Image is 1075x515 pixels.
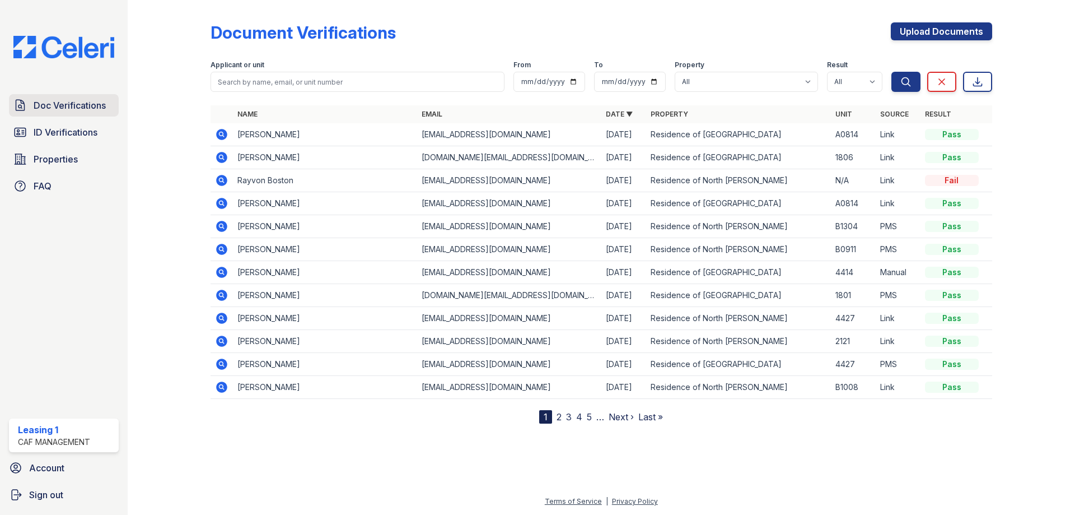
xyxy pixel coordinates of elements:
td: [EMAIL_ADDRESS][DOMAIN_NAME] [417,353,601,376]
td: 1801 [831,284,876,307]
td: Residence of [GEOGRAPHIC_DATA] [646,353,830,376]
td: [EMAIL_ADDRESS][DOMAIN_NAME] [417,215,601,238]
img: CE_Logo_Blue-a8612792a0a2168367f1c8372b55b34899dd931a85d93a1a3d3e32e68fde9ad4.png [4,36,123,58]
a: Sign out [4,484,123,506]
td: [EMAIL_ADDRESS][DOMAIN_NAME] [417,123,601,146]
td: [DATE] [601,215,646,238]
div: | [606,497,608,505]
td: [DATE] [601,330,646,353]
td: Residence of [GEOGRAPHIC_DATA] [646,123,830,146]
div: Pass [925,221,979,232]
div: Pass [925,244,979,255]
td: [DATE] [601,238,646,261]
td: 4427 [831,353,876,376]
td: [PERSON_NAME] [233,123,417,146]
td: Link [876,169,920,192]
td: [DATE] [601,376,646,399]
td: [DATE] [601,307,646,330]
label: From [513,61,531,69]
a: Last » [638,411,663,423]
div: Pass [925,152,979,163]
td: Link [876,330,920,353]
td: 4427 [831,307,876,330]
td: PMS [876,238,920,261]
span: FAQ [34,179,52,193]
a: Email [422,110,442,118]
a: Upload Documents [891,22,992,40]
td: [DOMAIN_NAME][EMAIL_ADDRESS][DOMAIN_NAME] [417,284,601,307]
td: [DATE] [601,284,646,307]
td: A0814 [831,192,876,215]
td: [PERSON_NAME] [233,261,417,284]
label: Applicant or unit [211,61,264,69]
td: Residence of North [PERSON_NAME] [646,330,830,353]
a: Result [925,110,951,118]
td: 2121 [831,330,876,353]
td: Link [876,192,920,215]
div: Pass [925,129,979,140]
a: Account [4,457,123,479]
a: FAQ [9,175,119,197]
span: … [596,410,604,424]
td: [EMAIL_ADDRESS][DOMAIN_NAME] [417,307,601,330]
div: Pass [925,382,979,393]
a: Doc Verifications [9,94,119,117]
label: Property [675,61,704,69]
a: 2 [557,411,562,423]
td: [PERSON_NAME] [233,284,417,307]
td: [PERSON_NAME] [233,353,417,376]
td: [DATE] [601,261,646,284]
td: Link [876,123,920,146]
td: Residence of [GEOGRAPHIC_DATA] [646,261,830,284]
div: 1 [539,410,552,424]
td: [PERSON_NAME] [233,215,417,238]
td: N/A [831,169,876,192]
a: Source [880,110,909,118]
td: Link [876,376,920,399]
td: Residence of [GEOGRAPHIC_DATA] [646,284,830,307]
label: Result [827,61,848,69]
td: B1008 [831,376,876,399]
td: [PERSON_NAME] [233,376,417,399]
a: Date ▼ [606,110,633,118]
div: Pass [925,267,979,278]
div: Pass [925,313,979,324]
a: Next › [609,411,634,423]
td: Residence of North [PERSON_NAME] [646,376,830,399]
td: 1806 [831,146,876,169]
div: Document Verifications [211,22,396,43]
span: Account [29,461,64,475]
td: [DATE] [601,353,646,376]
td: B1304 [831,215,876,238]
td: PMS [876,284,920,307]
input: Search by name, email, or unit number [211,72,504,92]
td: PMS [876,215,920,238]
div: Leasing 1 [18,423,90,437]
a: ID Verifications [9,121,119,143]
td: Residence of North [PERSON_NAME] [646,169,830,192]
td: Residence of [GEOGRAPHIC_DATA] [646,146,830,169]
div: Fail [925,175,979,186]
td: Residence of North [PERSON_NAME] [646,215,830,238]
span: Sign out [29,488,63,502]
td: A0814 [831,123,876,146]
td: PMS [876,353,920,376]
td: [PERSON_NAME] [233,330,417,353]
a: Name [237,110,258,118]
td: [EMAIL_ADDRESS][DOMAIN_NAME] [417,330,601,353]
td: [DOMAIN_NAME][EMAIL_ADDRESS][DOMAIN_NAME] [417,146,601,169]
td: [DATE] [601,192,646,215]
td: B0911 [831,238,876,261]
td: [PERSON_NAME] [233,307,417,330]
a: 5 [587,411,592,423]
a: Unit [835,110,852,118]
td: [EMAIL_ADDRESS][DOMAIN_NAME] [417,169,601,192]
td: [EMAIL_ADDRESS][DOMAIN_NAME] [417,261,601,284]
div: CAF Management [18,437,90,448]
td: [PERSON_NAME] [233,192,417,215]
td: Residence of [GEOGRAPHIC_DATA] [646,192,830,215]
a: Terms of Service [545,497,602,505]
td: Rayvon Boston [233,169,417,192]
td: [PERSON_NAME] [233,238,417,261]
